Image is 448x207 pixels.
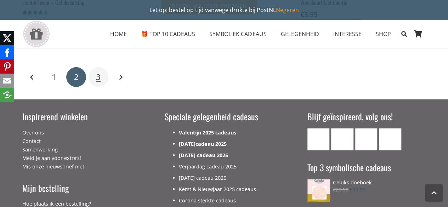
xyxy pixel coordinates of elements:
a: Negeren [276,6,299,14]
a: Pagina 1 [44,67,64,87]
span: 2 [74,71,79,82]
h3: Top 3 symbolische cadeaus [307,162,426,174]
a: Facebook [331,128,353,151]
bdi: 20.99 [333,186,348,193]
bdi: 19.99 [350,186,365,193]
span: Geluks doeboek [333,179,372,186]
span: € [333,186,336,193]
h3: Inspirerend winkelen [22,111,141,123]
a: Terug naar top [425,184,443,202]
a: Corona sterkte cadeaus [179,197,236,204]
span: GELEGENHEID [280,30,319,38]
nav: Berichten paginering [22,66,426,88]
a: Pinterest [379,128,401,151]
a: Mis onze nieuwsbrief niet [22,163,84,170]
span: SHOP [375,30,391,38]
a: Meld je aan voor extra’s! [22,155,81,161]
img: Geef dit Geluks doeboek cadeau! [307,179,330,202]
a: Vorige [22,67,42,87]
a: Contact [22,138,41,144]
a: [DATE] [179,140,195,147]
a: Pagina 3 [89,67,108,87]
h3: Blijf geïnspireerd, volg ons! [307,111,426,123]
a: 🎁 TOP 10 CADEAUS🎁 TOP 10 CADEAUS Menu [134,25,202,43]
a: Valentijn 2025 cadeaus [179,129,236,136]
span: INTERESSE [333,30,361,38]
a: INTERESSEINTERESSE Menu [326,25,368,43]
span: SYMBOLIEK CADEAUS [209,30,266,38]
a: Geluks doeboek [307,179,426,185]
a: SYMBOLIEK CADEAUSSYMBOLIEK CADEAUS Menu [202,25,273,43]
span: 3 [96,71,101,82]
h3: Mijn bestelling [22,182,141,194]
a: Zoeken [398,25,410,43]
span: HOME [110,30,127,38]
a: [DATE] cadeau 2025 [179,152,228,159]
a: Kerst & Nieuwjaar 2025 cadeaus [179,186,256,192]
a: GELEGENHEIDGELEGENHEID Menu [273,25,326,43]
a: gift-box-icon-grey-inspirerendwinkelen [22,21,50,47]
a: Verjaardag cadeau 2025 [179,163,237,170]
span: 🎁 TOP 10 CADEAUS [141,30,195,38]
a: Samenwerking [22,146,58,153]
a: Instagram [355,128,378,151]
span: € [350,186,353,193]
a: SHOPSHOP Menu [368,25,398,43]
a: [DATE] cadeau 2025 [179,174,226,181]
a: Volgende [110,67,130,87]
span: 1 [52,71,56,82]
a: E-mail [307,128,330,151]
a: Winkelwagen [410,20,426,48]
a: Over ons [22,129,44,136]
h3: Speciale gelegenheid cadeaus [165,111,283,123]
a: HOMEHOME Menu [103,25,134,43]
a: Hoe plaats ik een bestelling? [22,200,91,207]
span: Pagina 2 [66,67,86,87]
a: cadeau 2025 [195,140,227,147]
